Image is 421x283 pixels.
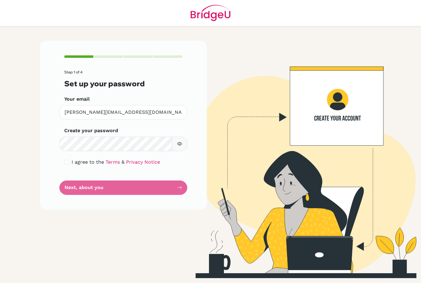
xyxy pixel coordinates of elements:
[72,159,104,165] span: I agree to the
[121,159,125,165] span: &
[126,159,160,165] a: Privacy Notice
[106,159,120,165] a: Terms
[59,105,187,120] input: Insert your email*
[64,95,90,103] label: Your email
[64,79,182,88] h3: Set up your password
[64,70,83,74] span: Step 1 of 4
[64,127,118,134] label: Create your password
